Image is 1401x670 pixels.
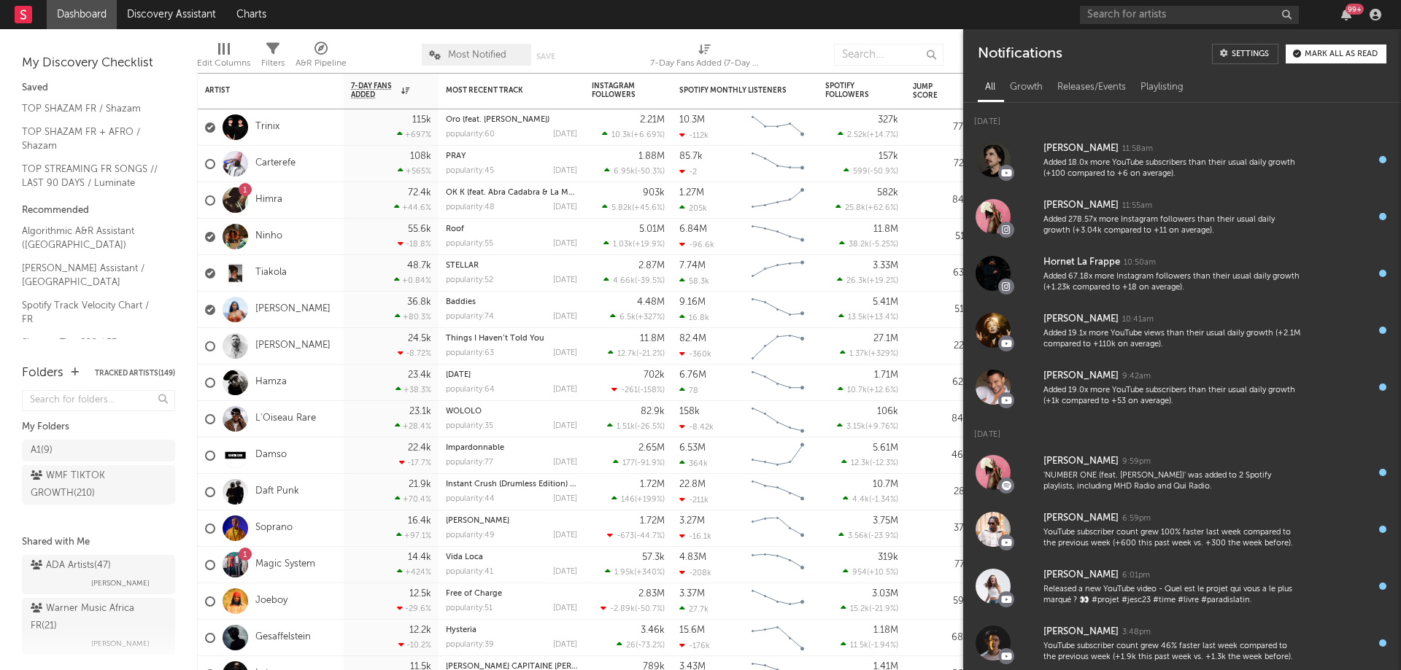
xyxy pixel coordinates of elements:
[22,101,161,117] a: TOP SHAZAM FR / Shazam
[1122,570,1150,581] div: 6:01pm
[638,152,665,161] div: 1.88M
[873,334,898,343] div: 27.1M
[31,600,163,635] div: Warner Music Africa FR ( 21 )
[446,349,494,357] div: popularity: 63
[837,421,898,431] div: ( )
[446,276,493,284] div: popularity: 52
[398,348,431,358] div: -8.72 %
[197,55,250,72] div: Edit Columns
[644,370,665,380] div: 702k
[255,449,287,461] a: Damso
[407,297,431,307] div: 36.8k
[650,36,760,79] div: 7-Day Fans Added (7-Day Fans Added)
[745,437,811,474] svg: Chart title
[679,370,706,380] div: 6.76M
[848,313,867,322] span: 13.5k
[1212,44,1278,64] a: Settings
[640,386,663,394] span: -158 %
[638,261,665,270] div: 2.87M
[745,474,811,510] svg: Chart title
[446,408,482,416] a: WOLOLO
[679,334,706,343] div: 82.4M
[638,350,663,358] span: -21.2 %
[873,225,898,234] div: 11.8M
[1286,44,1386,63] button: Mark all as read
[838,312,898,322] div: ( )
[679,459,708,468] div: 364k
[679,261,706,270] div: 7.74M
[553,276,577,284] div: [DATE]
[553,422,577,430] div: [DATE]
[446,262,479,270] a: STELLAR
[1122,144,1153,155] div: 11:58am
[1122,627,1151,638] div: 3:48pm
[408,188,431,198] div: 72.4k
[963,245,1401,302] a: Hornet La Frappe10:50amAdded 67.18x more Instagram followers than their usual daily growth (+1.23...
[844,166,898,176] div: ( )
[633,131,663,139] span: +6.69 %
[394,203,431,212] div: +44.6 %
[1043,157,1300,180] div: Added 18.0x more YouTube subscribers than their usual daily growth (+100 compared to +6 on average).
[408,225,431,234] div: 55.6k
[22,365,63,382] div: Folders
[963,188,1401,245] a: [PERSON_NAME]11:55amAdded 278.57x more Instagram followers than their usual daily growth (+3.04k ...
[978,75,1003,100] div: All
[638,443,665,453] div: 2.65M
[607,421,665,431] div: ( )
[31,557,111,574] div: ADA Artists ( 47 )
[679,240,714,249] div: -96.6k
[679,86,789,95] div: Spotify Monthly Listeners
[91,635,150,653] span: [PERSON_NAME]
[1043,453,1119,470] div: [PERSON_NAME]
[1122,200,1152,211] div: 11:55am
[446,626,476,634] a: Hysteria
[446,422,493,430] div: popularity: 35
[395,312,431,322] div: +80.3 %
[640,480,665,489] div: 1.72M
[745,401,811,437] svg: Chart title
[446,86,555,95] div: Most Recent Track
[745,255,811,292] svg: Chart title
[1043,367,1119,385] div: [PERSON_NAME]
[602,130,665,139] div: ( )
[1043,470,1300,493] div: 'NUMBER ONE (feat. [PERSON_NAME])' was added to 2 Spotify playlists, including MHD Radio and Qui ...
[913,192,971,209] div: 84.3
[446,444,577,452] div: Impardonnable
[351,82,398,99] span: 7-Day Fans Added
[745,182,811,219] svg: Chart title
[446,371,471,379] a: [DATE]
[446,313,494,321] div: popularity: 74
[877,407,898,416] div: 106k
[446,590,502,598] a: Free of Charge
[446,298,577,306] div: Baddies
[22,260,161,290] a: [PERSON_NAME] Assistant / [GEOGRAPHIC_DATA]
[879,152,898,161] div: 157k
[603,276,665,285] div: ( )
[853,168,868,176] span: 599
[398,166,431,176] div: +565 %
[613,277,635,285] span: 4.66k
[870,168,896,176] span: -50.9 %
[1122,314,1154,325] div: 10:41am
[22,161,161,191] a: TOP STREAMING FR SONGS // LAST 90 DAYS / Luminate
[1043,641,1300,663] div: YouTube subscriber count grew 46% faster last week compared to the previous week (+1.9k this past...
[679,152,703,161] div: 85.7k
[1043,254,1120,271] div: Hornet La Frappe
[845,204,865,212] span: 25.8k
[296,36,347,79] div: A&R Pipeline
[745,109,811,146] svg: Chart title
[412,115,431,125] div: 115k
[745,146,811,182] svg: Chart title
[31,442,53,459] div: A1 ( 9 )
[640,334,665,343] div: 11.8M
[839,239,898,249] div: ( )
[553,386,577,394] div: [DATE]
[1124,257,1156,268] div: 10:50am
[446,335,544,343] a: Things I Haven’t Told You
[913,483,971,501] div: 28.1
[91,574,150,592] span: [PERSON_NAME]
[205,86,314,95] div: Artist
[407,261,431,270] div: 48.7k
[399,458,431,467] div: -17.7 %
[613,458,665,467] div: ( )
